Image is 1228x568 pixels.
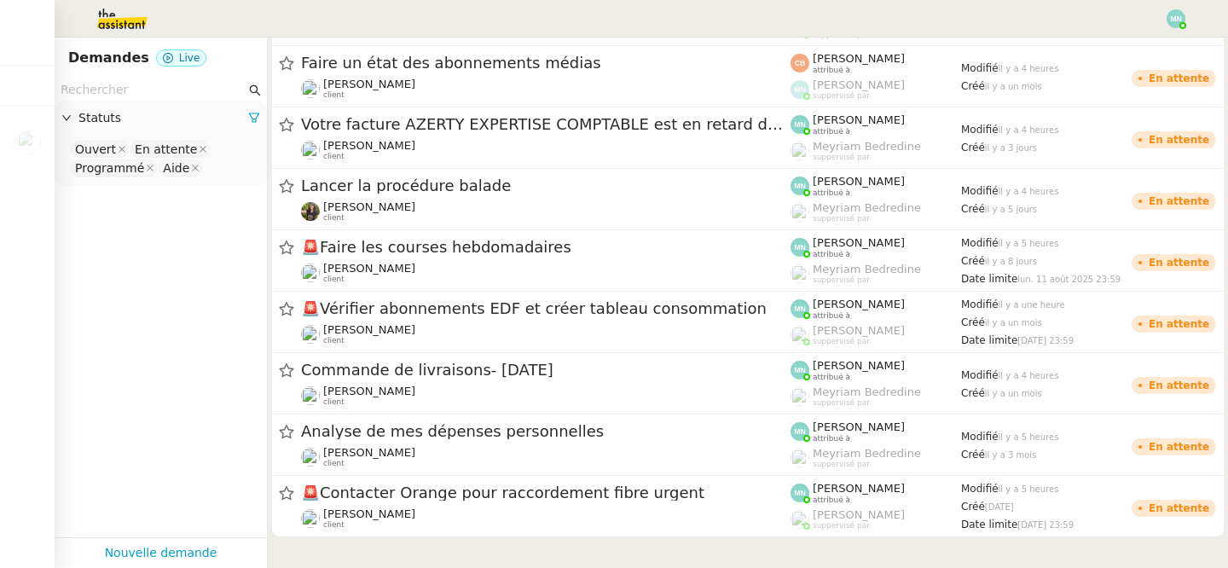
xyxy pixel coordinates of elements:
img: svg [791,238,809,257]
app-user-label: suppervisé par [791,447,961,469]
span: Date limite [961,334,1017,346]
span: il y a un mois [985,389,1042,398]
span: lun. 11 août 2025 23:59 [1017,275,1121,284]
app-user-detailed-label: client [301,385,791,407]
div: En attente [1149,196,1209,206]
span: Modifié [961,483,999,495]
div: Ouvert [75,142,116,157]
span: [PERSON_NAME] [323,200,415,213]
span: client [323,275,345,284]
img: svg [791,177,809,195]
app-user-label: attribué à [791,175,961,197]
img: users%2FrxcTinYCQST3nt3eRyMgQ024e422%2Favatar%2Fa0327058c7192f72952294e6843542370f7921c3.jpg [301,141,320,159]
app-user-label: attribué à [791,482,961,504]
span: il y a 4 heures [999,187,1059,196]
span: il y a 8 jours [985,257,1037,266]
span: il y a 4 heures [999,125,1059,135]
span: Analyse de mes dépenses personnelles [301,424,791,439]
app-user-label: attribué à [791,52,961,74]
span: [PERSON_NAME] [813,359,905,372]
span: [PERSON_NAME] [323,78,415,90]
app-user-detailed-label: client [301,139,791,161]
span: Créé [961,387,985,399]
span: [PERSON_NAME] [813,113,905,126]
app-user-label: suppervisé par [791,78,961,101]
span: Créé [961,203,985,215]
nz-select-item: Programmé [71,159,157,177]
span: Contacter Orange pour raccordement fibre urgent [301,485,791,501]
app-user-label: suppervisé par [791,385,961,408]
span: il y a 5 heures [999,484,1059,494]
a: Nouvelle demande [105,543,217,563]
span: client [323,90,345,100]
div: En attente [1149,73,1209,84]
span: client [323,152,345,161]
span: Créé [961,255,985,267]
span: suppervisé par [813,153,870,162]
span: Date limite [961,519,1017,530]
div: En attente [135,142,197,157]
span: [PERSON_NAME] [813,236,905,249]
img: svg [791,361,809,380]
span: suppervisé par [813,275,870,285]
app-user-label: suppervisé par [791,263,961,285]
app-user-label: attribué à [791,113,961,136]
span: suppervisé par [813,460,870,469]
span: Modifié [961,62,999,74]
span: [PERSON_NAME] [813,298,905,310]
app-user-label: attribué à [791,236,961,258]
span: suppervisé par [813,91,870,101]
img: svg [791,54,809,72]
span: client [323,336,345,345]
div: En attente [1149,380,1209,391]
span: [PERSON_NAME] [323,262,415,275]
span: Créé [961,80,985,92]
span: [DATE] 23:59 [1017,520,1074,530]
span: Modifié [961,431,999,443]
img: svg [1167,9,1185,28]
span: il y a 3 jours [985,143,1037,153]
span: Modifié [961,185,999,197]
span: il y a 4 heures [999,64,1059,73]
span: 🚨 [301,484,320,501]
span: Commande de livraisons- [DATE] [301,362,791,378]
div: En attente [1149,319,1209,329]
span: suppervisé par [813,214,870,223]
span: il y a un mois [985,318,1042,327]
app-user-label: suppervisé par [791,508,961,530]
span: attribué à [813,250,850,259]
span: Modifié [961,124,999,136]
span: Faire un état des abonnements médias [301,55,791,71]
app-user-label: suppervisé par [791,140,961,162]
span: client [323,213,345,223]
span: client [323,520,345,530]
span: Vérifier abonnements EDF et créer tableau consommation [301,301,791,316]
span: [DATE] [985,502,1014,512]
div: En attente [1149,135,1209,145]
img: users%2FaellJyylmXSg4jqeVbanehhyYJm1%2Favatar%2Fprofile-pic%20(4).png [791,449,809,467]
span: [DATE] 23:59 [1017,336,1074,345]
span: Meyriam Bedredine [813,201,921,214]
app-user-detailed-label: client [301,507,791,530]
app-user-detailed-label: client [301,200,791,223]
span: il y a un mois [985,82,1042,91]
img: svg [791,484,809,502]
nz-page-header-title: Demandes [68,46,149,70]
span: Meyriam Bedredine [813,263,921,275]
span: [PERSON_NAME] [813,508,905,521]
span: [PERSON_NAME] [813,78,905,91]
span: Créé [961,449,985,461]
img: users%2FSOpzwpywf0ff3GVMrjy6wZgYrbV2%2Favatar%2F1615313811401.jpeg [301,264,320,282]
app-user-detailed-label: client [301,323,791,345]
img: users%2FaellJyylmXSg4jqeVbanehhyYJm1%2Favatar%2Fprofile-pic%20(4).png [791,387,809,406]
span: attribué à [813,434,850,443]
span: suppervisé par [813,398,870,408]
nz-select-item: En attente [130,141,210,158]
span: Date limite [961,273,1017,285]
span: Live [179,52,200,64]
app-user-detailed-label: client [301,446,791,468]
span: client [323,397,345,407]
div: En attente [1149,503,1209,513]
img: users%2FW7e7b233WjXBv8y9FJp8PJv22Cs1%2Favatar%2F21b3669d-5595-472e-a0ea-de11407c45ae [301,325,320,344]
nz-select-item: Aide [159,159,202,177]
